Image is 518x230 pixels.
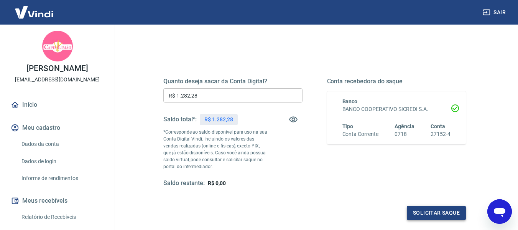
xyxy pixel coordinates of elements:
h5: Conta recebedora do saque [327,78,466,85]
a: Dados de login [18,154,105,169]
a: Dados da conta [18,136,105,152]
iframe: Botão para abrir a janela de mensagens [487,199,512,224]
span: Conta [431,123,445,129]
a: Informe de rendimentos [18,170,105,186]
span: Agência [395,123,414,129]
button: Solicitar saque [407,206,466,220]
img: b3b5da38-2be6-44ff-a204-f786c7b2cd31.jpeg [42,31,73,61]
span: Tipo [342,123,354,129]
h5: Saldo total*: [163,116,197,123]
h6: 27152-4 [431,130,451,138]
h5: Quanto deseja sacar da Conta Digital? [163,78,303,85]
button: Sair [481,5,509,20]
span: Banco [342,98,358,104]
p: *Corresponde ao saldo disponível para uso na sua Conta Digital Vindi. Incluindo os valores das ve... [163,129,268,170]
h6: 0718 [395,130,414,138]
a: Relatório de Recebíveis [18,209,105,225]
button: Meu cadastro [9,119,105,136]
button: Meus recebíveis [9,192,105,209]
span: R$ 0,00 [208,180,226,186]
a: Início [9,96,105,113]
p: [EMAIL_ADDRESS][DOMAIN_NAME] [15,76,100,84]
p: [PERSON_NAME] [26,65,88,73]
h6: BANCO COOPERATIVO SICREDI S.A. [342,105,451,113]
p: R$ 1.282,28 [204,116,233,124]
img: Vindi [9,0,59,24]
h6: Conta Corrente [342,130,378,138]
h5: Saldo restante: [163,179,205,187]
